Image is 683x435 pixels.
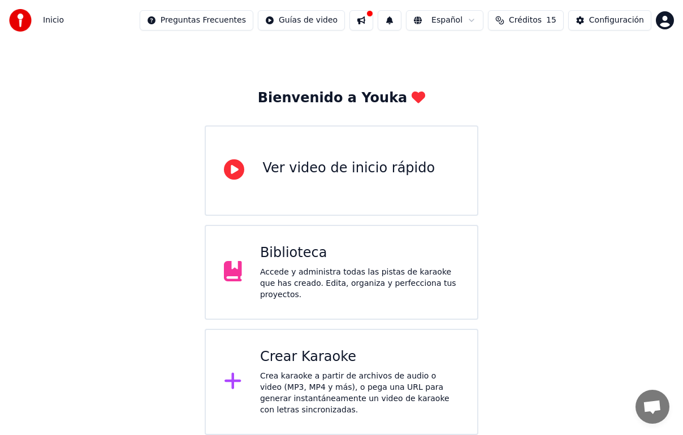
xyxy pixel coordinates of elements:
[140,10,253,31] button: Preguntas Frecuentes
[262,159,435,177] div: Ver video de inicio rápido
[9,9,32,32] img: youka
[260,267,459,301] div: Accede y administra todas las pistas de karaoke que has creado. Edita, organiza y perfecciona tus...
[488,10,564,31] button: Créditos15
[568,10,651,31] button: Configuración
[258,10,345,31] button: Guías de video
[258,89,426,107] div: Bienvenido a Youka
[636,390,669,424] div: Chat abierto
[260,371,459,416] div: Crea karaoke a partir de archivos de audio o video (MP3, MP4 y más), o pega una URL para generar ...
[43,15,64,26] nav: breadcrumb
[509,15,542,26] span: Créditos
[546,15,556,26] span: 15
[260,348,459,366] div: Crear Karaoke
[43,15,64,26] span: Inicio
[260,244,459,262] div: Biblioteca
[589,15,644,26] div: Configuración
